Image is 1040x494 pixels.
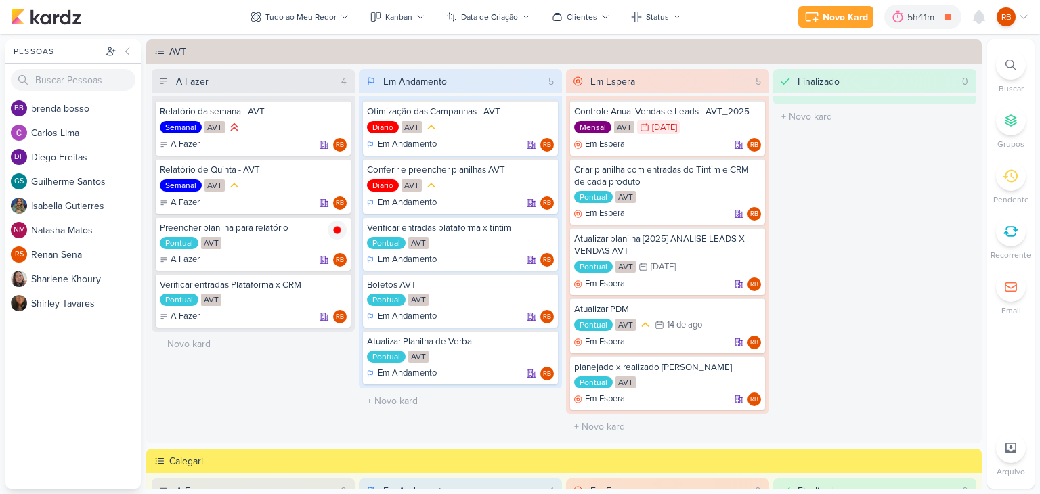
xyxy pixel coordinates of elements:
div: Atualizar Planilha de Verba [367,336,554,348]
div: 5 [543,74,559,89]
div: Em Espera [574,207,625,221]
div: Mensal [574,121,611,133]
div: Prioridade Média [425,120,438,134]
div: Pontual [367,294,406,306]
p: RB [336,142,344,149]
div: A Fazer [176,74,209,89]
div: Em Andamento [367,310,437,323]
p: DF [14,154,24,161]
div: AVT [615,191,636,203]
input: Buscar Pessoas [11,69,135,91]
p: Em Andamento [378,196,437,210]
div: AVT [408,351,429,363]
div: AVT [204,179,225,192]
div: Otimização das Campanhas - AVT [367,106,554,118]
p: RB [336,200,344,207]
div: Rogerio Bispo [997,7,1016,26]
div: Em Espera [590,74,635,89]
div: Responsável: Rogerio Bispo [747,277,761,291]
div: AVT [615,376,636,388]
img: kardz.app [11,9,81,25]
div: Em Espera [574,392,625,406]
div: Responsável: Rogerio Bispo [747,336,761,349]
div: Responsável: Rogerio Bispo [540,253,554,267]
div: Pontual [160,294,198,306]
div: Prioridade Alta [227,120,241,134]
div: R e n a n S e n a [31,248,141,262]
p: Em Espera [585,138,625,152]
div: Calegari [169,454,978,468]
div: planejado x realizado Éden [574,361,761,374]
li: Ctrl + F [987,50,1035,95]
p: Em Andamento [378,367,437,380]
p: RB [543,314,551,321]
p: RB [750,142,758,149]
button: Novo Kard [798,6,873,28]
p: Recorrente [991,249,1031,261]
div: Verificar entradas plataforma x tintim [367,222,554,234]
p: Arquivo [997,466,1025,478]
img: tracking [328,221,347,240]
div: AVT [615,261,636,273]
div: S h a r l e n e K h o u r y [31,272,141,286]
p: RB [543,142,551,149]
p: GS [14,178,24,185]
div: Rogerio Bispo [540,138,554,152]
div: Novo Kard [823,10,868,24]
div: 0 [957,74,974,89]
div: Pontual [367,237,406,249]
div: Rogerio Bispo [747,392,761,406]
div: Prioridade Média [638,318,652,332]
div: AVT [169,45,978,59]
div: Pontual [367,351,406,363]
div: Rogerio Bispo [747,277,761,291]
p: bb [14,105,24,112]
div: Pontual [160,237,198,249]
div: A Fazer [160,196,200,210]
p: RB [750,397,758,403]
p: Em Espera [585,207,625,221]
input: + Novo kard [362,391,559,411]
div: Rogerio Bispo [333,196,347,210]
p: A Fazer [171,196,200,210]
div: Responsável: Rogerio Bispo [747,138,761,152]
div: S h i r l e y T a v a r e s [31,296,141,311]
div: Rogerio Bispo [333,253,347,267]
div: 4 [336,74,352,89]
div: Responsável: Rogerio Bispo [333,253,347,267]
div: 14 de ago [667,321,702,330]
p: Em Espera [585,392,625,406]
div: 5h41m [907,10,938,24]
div: Renan Sena [11,246,27,263]
p: A Fazer [171,253,200,267]
div: Controle Anual Vendas e Leads - AVT_2025 [574,106,761,118]
div: Rogerio Bispo [333,138,347,152]
div: Relatório da semana - AVT [160,106,347,118]
div: b r e n d a b o s s o [31,102,141,116]
div: Rogerio Bispo [540,310,554,323]
div: Rogerio Bispo [540,253,554,267]
div: Responsável: Rogerio Bispo [333,138,347,152]
div: Responsável: Rogerio Bispo [747,207,761,221]
p: RB [336,257,344,264]
p: RB [750,211,758,218]
div: Responsável: Rogerio Bispo [540,196,554,210]
div: Guilherme Santos [11,173,27,189]
div: Diego Freitas [11,149,27,165]
p: A Fazer [171,138,200,152]
p: A Fazer [171,310,200,323]
img: Isabella Gutierres [11,198,27,214]
div: Responsável: Rogerio Bispo [333,196,347,210]
img: Shirley Tavares [11,295,27,311]
div: Relatório de Quinta - AVT [160,164,347,176]
div: Responsável: Rogerio Bispo [540,367,554,380]
div: Atualizar planilha [2025] ANALISE LEADS X VENDAS AVT [574,233,761,257]
p: RS [15,251,24,259]
div: Responsável: Rogerio Bispo [540,310,554,323]
div: AVT [614,121,634,133]
div: AVT [408,237,429,249]
div: Em Andamento [367,253,437,267]
div: Em Andamento [383,74,447,89]
p: Grupos [997,138,1024,150]
div: Responsável: Rogerio Bispo [747,392,761,406]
